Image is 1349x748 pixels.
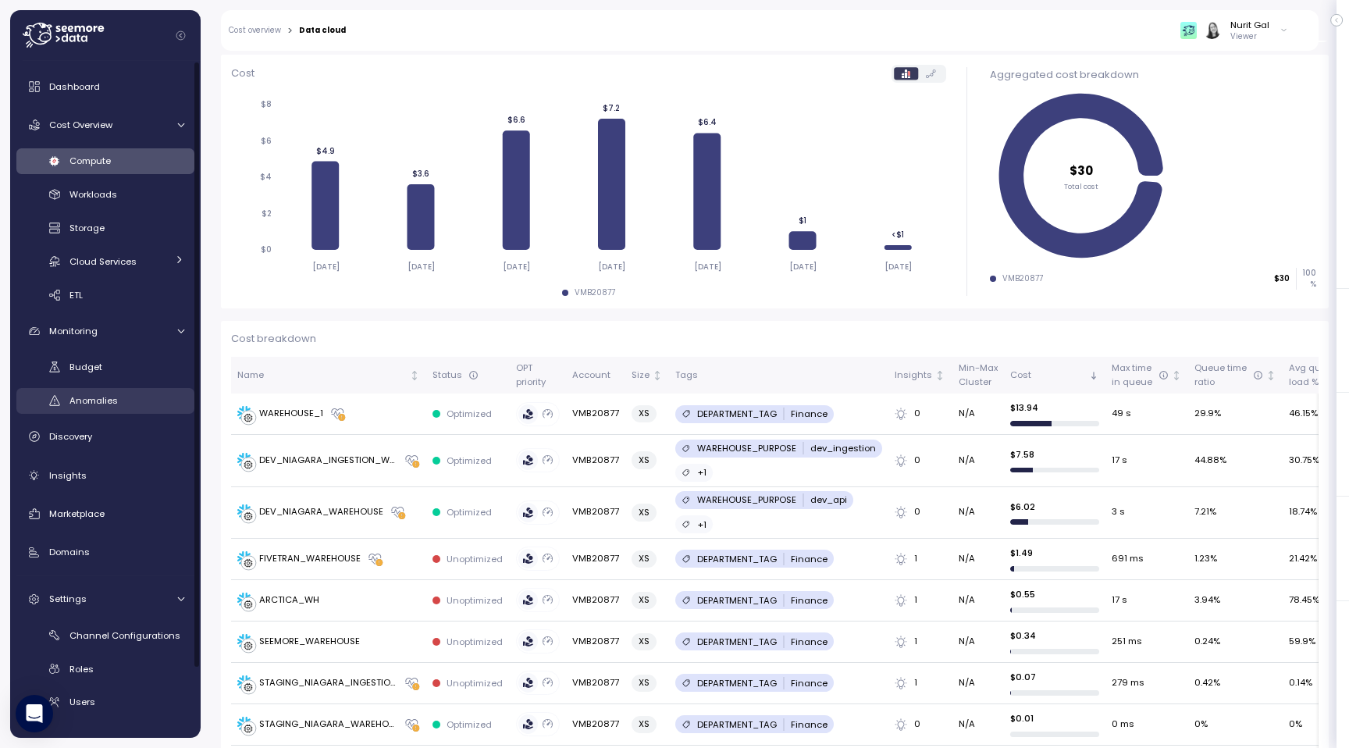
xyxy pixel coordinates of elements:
[1289,718,1302,732] span: 0 %
[1194,407,1221,421] span: 29.9 %
[1010,401,1099,414] p: $ 13.94
[952,580,1003,622] td: N/A
[260,172,272,182] tspan: $4
[1289,505,1317,519] span: 18.74 %
[1010,712,1099,725] p: $ 0.01
[639,675,650,691] span: XS
[16,695,53,732] div: Open Intercom Messenger
[697,466,707,479] p: +1
[16,656,194,682] a: Roles
[1180,22,1197,38] img: 65bf5c01215104a4ea04a1a7.PNG
[311,262,339,272] tspan: [DATE]
[49,119,112,131] span: Cost Overview
[697,518,707,531] p: +1
[952,663,1003,704] td: N/A
[1289,635,1315,649] span: 59.9 %
[1230,19,1269,31] div: Nurit Gal
[447,677,503,689] p: Unoptimized
[810,493,847,506] p: dev_api
[639,405,650,422] span: XS
[259,718,397,732] div: STAGING_NIAGARA_WAREHOUSE
[895,369,932,383] div: Insights
[1194,718,1208,732] span: 0 %
[259,676,397,690] div: STAGING_NIAGARA_INGESTION_WAREHOUSE
[1112,593,1127,607] span: 17 s
[1010,500,1099,513] p: $ 6.02
[895,454,945,468] div: 0
[575,287,615,298] div: VMB20877
[1088,370,1099,381] div: Sorted descending
[16,421,194,452] a: Discovery
[698,117,717,127] tspan: $6.4
[259,505,383,519] div: DEV_NIAGARA_WAREHOUSE
[1010,448,1099,461] p: $ 7.58
[888,357,952,394] th: InsightsNot sorted
[447,636,503,648] p: Unoptimized
[259,552,361,566] div: FIVETRAN_WAREHOUSE
[1004,357,1105,394] th: CostSorted descending
[791,677,828,689] p: Finance
[693,262,721,272] tspan: [DATE]
[1112,454,1127,468] span: 17 s
[1112,552,1144,566] span: 691 ms
[49,593,87,605] span: Settings
[990,67,1316,83] div: Aggregated cost breakdown
[639,592,650,608] span: XS
[1171,370,1182,381] div: Not sorted
[791,594,828,607] p: Finance
[1265,370,1276,381] div: Not sorted
[652,370,663,381] div: Not sorted
[1064,181,1098,191] tspan: Total cost
[16,182,194,208] a: Workloads
[16,248,194,274] a: Cloud Services
[16,537,194,568] a: Domains
[639,550,650,567] span: XS
[69,629,180,642] span: Channel Configurations
[1289,676,1312,690] span: 0.14 %
[49,546,90,558] span: Domains
[895,552,945,566] div: 1
[566,435,625,486] td: VMB20877
[259,407,323,421] div: WAREHOUSE_1
[315,146,334,156] tspan: $4.9
[229,27,281,34] a: Cost overview
[16,109,194,141] a: Cost Overview
[16,689,194,715] a: Users
[287,26,293,36] div: >
[632,369,650,383] div: Size
[791,718,828,731] p: Finance
[697,442,796,454] p: WAREHOUSE_PURPOSE
[959,362,998,389] div: Min-Max Cluster
[885,262,912,272] tspan: [DATE]
[447,506,492,518] p: Optimized
[16,460,194,491] a: Insights
[697,677,777,689] p: DEPARTMENT_TAG
[895,593,945,607] div: 1
[16,215,194,241] a: Storage
[1194,505,1216,519] span: 7.21 %
[566,704,625,746] td: VMB20877
[799,215,806,226] tspan: $1
[69,222,105,234] span: Storage
[69,188,117,201] span: Workloads
[934,370,945,381] div: Not sorted
[639,633,650,650] span: XS
[299,27,346,34] div: Data cloud
[895,407,945,421] div: 0
[697,594,777,607] p: DEPARTMENT_TAG
[261,99,272,109] tspan: $8
[566,394,625,435] td: VMB20877
[639,504,650,521] span: XS
[69,155,111,167] span: Compute
[16,282,194,308] a: ETL
[1194,635,1220,649] span: 0.24 %
[16,584,194,615] a: Settings
[603,103,620,113] tspan: $7.2
[261,136,272,146] tspan: $6
[1112,407,1131,421] span: 49 s
[69,361,102,373] span: Budget
[1112,718,1134,732] span: 0 ms
[69,255,137,268] span: Cloud Services
[1105,357,1188,394] th: Max timein queueNot sorted
[789,262,817,272] tspan: [DATE]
